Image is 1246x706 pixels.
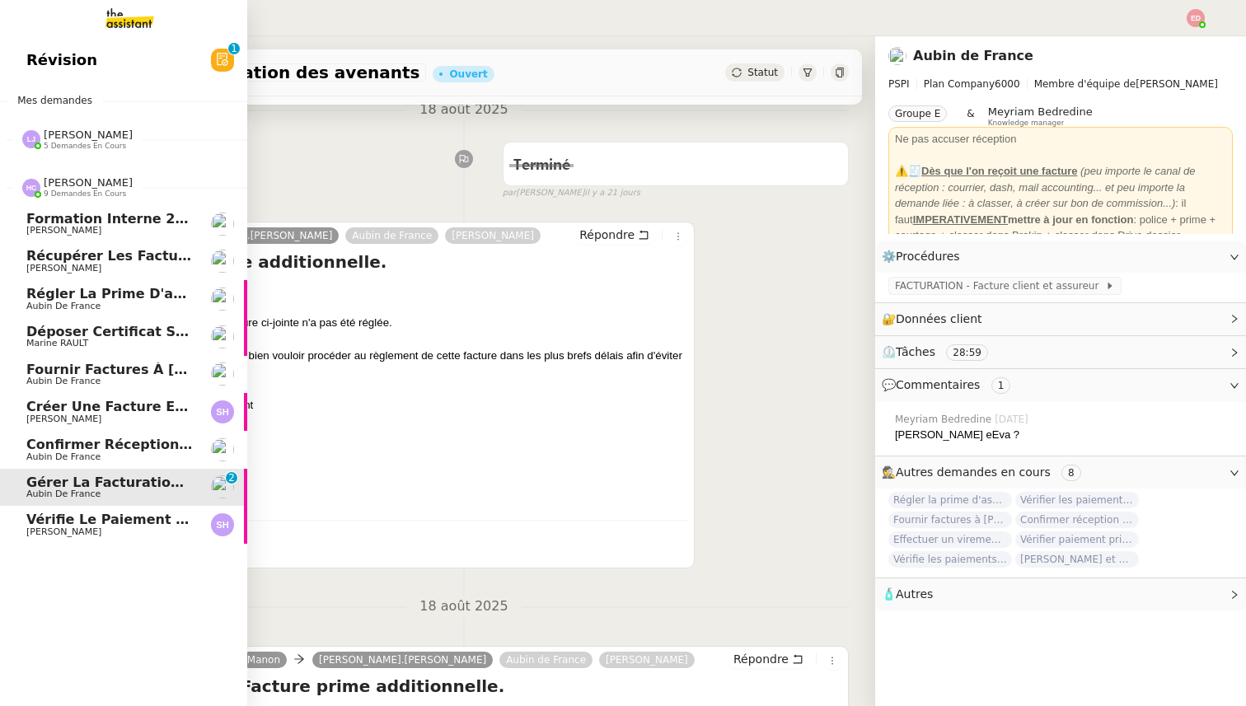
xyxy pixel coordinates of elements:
div: ⚠️🧾 : il faut : police + prime + courtage + classer dans Brokin + classer dans Drive dossier Fact... [895,163,1226,259]
p: 2 [228,472,235,487]
div: Sauf erreur de notre part, la facture ci-jointe n'a pas été réglée. [87,315,687,331]
a: [PERSON_NAME] [599,652,695,667]
span: Aubin de France [26,451,101,462]
div: Ne pas accuser réception [895,131,1226,147]
a: [PERSON_NAME].[PERSON_NAME] [312,652,493,667]
span: Terminé [513,158,570,173]
span: 🔐 [882,310,989,329]
span: Tâches [896,345,935,358]
span: Répondre [733,651,789,667]
small: [PERSON_NAME] [503,186,640,200]
img: users%2FSclkIUIAuBOhhDrbgjtrSikBoD03%2Favatar%2F48cbc63d-a03d-4817-b5bf-7f7aeed5f2a9 [211,288,234,311]
span: ⚙️ [882,247,967,266]
span: Knowledge manager [988,119,1065,128]
span: [PERSON_NAME] [26,225,101,236]
span: [PERSON_NAME] [44,176,133,189]
div: 🔐Données client [875,303,1246,335]
h4: Facture prime additionnelle. [241,675,841,698]
img: users%2FSclkIUIAuBOhhDrbgjtrSikBoD03%2Favatar%2F48cbc63d-a03d-4817-b5bf-7f7aeed5f2a9 [211,362,234,386]
a: Aubin de France [345,228,438,243]
span: 🧴 [882,587,933,601]
span: Marine RAULT [26,338,88,348]
u: IMPERATIVEMENT [913,213,1008,226]
nz-tag: 28:59 [946,344,988,361]
nz-badge-sup: 1 [228,43,240,54]
span: Statut [747,67,778,78]
a: Aubin de France [913,48,1033,63]
span: Mes demandes [7,92,102,109]
span: il y a 21 jours [584,186,640,200]
span: 🕵️ [882,465,1088,479]
span: Commentaires [896,378,980,391]
h4: Re: Facture prime additionnelle. [87,250,687,274]
nz-tag: Groupe E [888,105,947,122]
span: Fournir factures à [PERSON_NAME] [888,512,1012,528]
span: Autres [896,587,933,601]
span: Aubin de France [26,489,101,499]
img: svg [1187,9,1205,27]
span: Vérifier paiement prime police [PERSON_NAME] [1015,531,1139,548]
span: Gérer la facturation des avenants [86,64,419,81]
span: Meyriam Bedredine [895,412,995,427]
nz-tag: 1 [991,377,1011,394]
span: Gérer la facturation des avenants [26,475,286,490]
app-user-label: Knowledge manager [988,105,1093,127]
span: Régler la prime d'assurance [888,492,1012,508]
span: par [503,186,517,200]
span: [PERSON_NAME] [26,414,101,424]
a: [PERSON_NAME] [445,228,541,243]
span: [DATE] [995,412,1032,427]
img: users%2Fo4K84Ijfr6OOM0fa5Hz4riIOf4g2%2Favatar%2FChatGPT%20Image%201%20aou%CC%82t%202025%2C%2010_2... [211,325,234,348]
img: svg [22,179,40,197]
span: Récupérer les factures EDF et Orange [26,248,314,264]
span: Confirmer réception montant pour police 25HISLF21383 [26,437,446,452]
div: 💬Commentaires 1 [875,369,1246,401]
span: [PERSON_NAME] [26,526,101,537]
span: Régler la prime d'assurance [26,286,240,302]
div: 🧴Autres [875,578,1246,610]
img: users%2FSclkIUIAuBOhhDrbgjtrSikBoD03%2Favatar%2F48cbc63d-a03d-4817-b5bf-7f7aeed5f2a9 [211,438,234,461]
span: Créer une facture en anglais immédiatement [26,399,366,414]
span: Vérifier les paiements reçus [1015,492,1139,508]
span: Aubin de France [26,376,101,386]
span: [PERSON_NAME] [44,129,133,141]
span: 5 demandes en cours [44,142,126,151]
strong: mettre à jour en fonction [913,213,1134,226]
span: Répondre [579,227,635,243]
span: ⏲️ [882,345,1002,358]
img: users%2FIRICEYtWuOZgy9bUGBIlDfdl70J2%2Favatar%2Fb71601d1-c386-41cd-958b-f9b5fc102d64 [211,250,234,273]
img: users%2FSclkIUIAuBOhhDrbgjtrSikBoD03%2Favatar%2F48cbc63d-a03d-4817-b5bf-7f7aeed5f2a9 [888,47,906,65]
span: Procédures [896,250,960,263]
span: Plan Company [924,78,995,90]
div: [PERSON_NAME] eEva ? [895,427,1233,443]
span: Confirmer réception montant pour police 25HISLF21383 [1015,512,1139,528]
span: FACTURATION - Facture client et assureur [895,278,1105,294]
span: Autres demandes en cours [896,465,1051,479]
button: Répondre [574,226,655,244]
span: Membre d'équipe de [1034,78,1136,90]
span: 18 août 2025 [406,596,521,618]
span: 💬 [882,378,1017,391]
span: Données client [896,312,982,325]
span: 6000 [995,78,1020,90]
span: 18 août 2025 [406,99,521,121]
a: Manon [241,652,287,667]
em: (peu importe le canal de réception : courrier, dash, mail accounting... et peu importe la demande... [895,165,1196,209]
div: 🕵️Autres demandes en cours 8 [875,456,1246,489]
span: Effectuer un virement urgent [888,531,1012,548]
img: svg [22,130,40,148]
span: Fournir factures à [PERSON_NAME] [26,362,291,377]
img: svg [211,513,234,536]
div: ⏲️Tâches 28:59 [875,336,1246,368]
img: svg [211,400,234,423]
span: [PERSON_NAME] [26,263,101,274]
div: Nous vous [MEDICAL_DATA] de bien vouloir procéder au règlement de cette facture dans les plus bre... [87,348,687,381]
div: ⚙️Procédures [875,241,1246,273]
nz-badge-sup: 2 [226,472,237,484]
a: [PERSON_NAME].[PERSON_NAME] [158,228,339,243]
span: & [967,105,974,127]
nz-tag: 8 [1061,465,1081,481]
div: Bonjour Monsieur, [87,282,687,298]
img: users%2Fa6PbEmLwvGXylUqKytRPpDpAx153%2Favatar%2Ffanny.png [211,213,234,236]
span: 9 demandes en cours [44,189,126,199]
